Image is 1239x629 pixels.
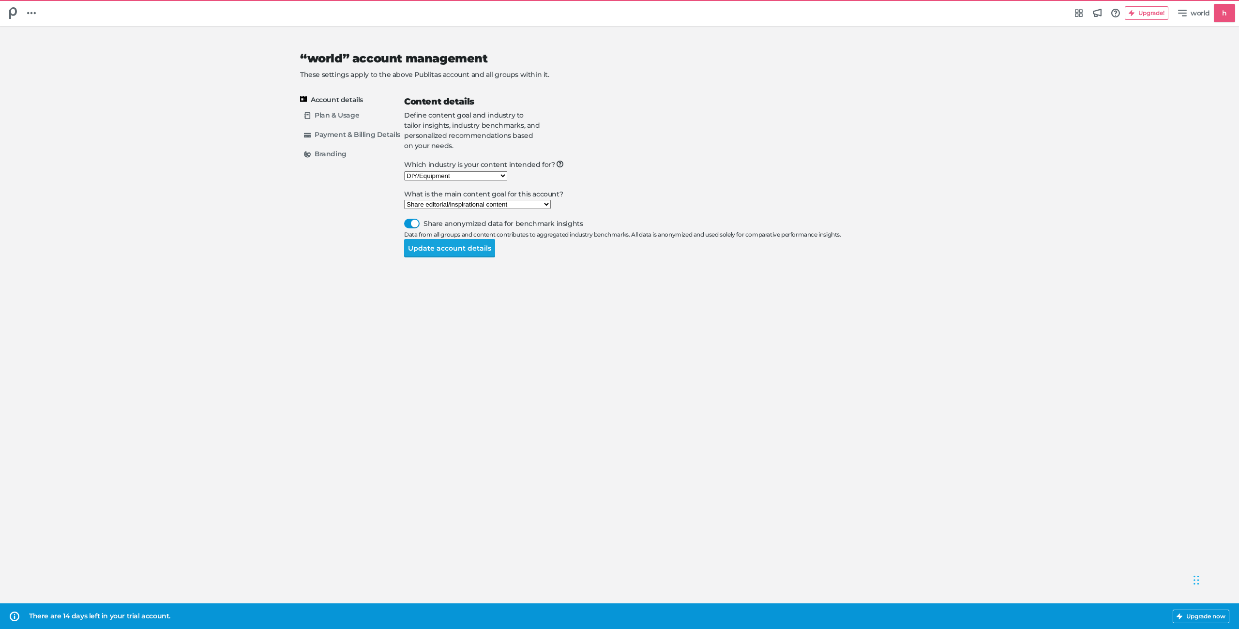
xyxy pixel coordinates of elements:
a: Plan & Usage [300,107,404,124]
h5: h [1218,5,1231,21]
p: These settings apply to the above Publitas account and all groups within it. [300,70,923,80]
h5: Payment & Billing Details [315,131,400,139]
div: Data from all groups and content contributes to aggregated industry benchmarks. All data is anony... [404,230,841,239]
h5: Plan & Usage [315,111,359,120]
h2: “world” account management [300,52,923,66]
button: Upgrade now [1173,610,1229,623]
h3: Content details [404,95,542,108]
span: Share anonymized data for benchmark insights [423,220,583,228]
a: Upgrade! [1125,6,1174,20]
div: Drag [1194,566,1199,595]
a: Branding [300,146,404,163]
h5: Branding [315,150,347,158]
button: Upgrade! [1125,6,1168,20]
span: Which industry is your content intended for? [404,161,563,169]
h5: Account details [311,96,363,104]
a: Integrations Hub [1071,5,1087,21]
div: There are 14 days left in your trial account. [29,611,1167,621]
label: What is the main content goal for this account? [404,190,591,198]
button: Update account details [404,239,495,257]
span: world [1191,8,1210,18]
iframe: Chat Widget [1191,556,1239,602]
p: Define content goal and industry to tailor insights, industry benchmarks, and personalized recomm... [404,110,542,151]
a: Account details [300,95,363,105]
a: Payment & Billing Details [300,126,404,144]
